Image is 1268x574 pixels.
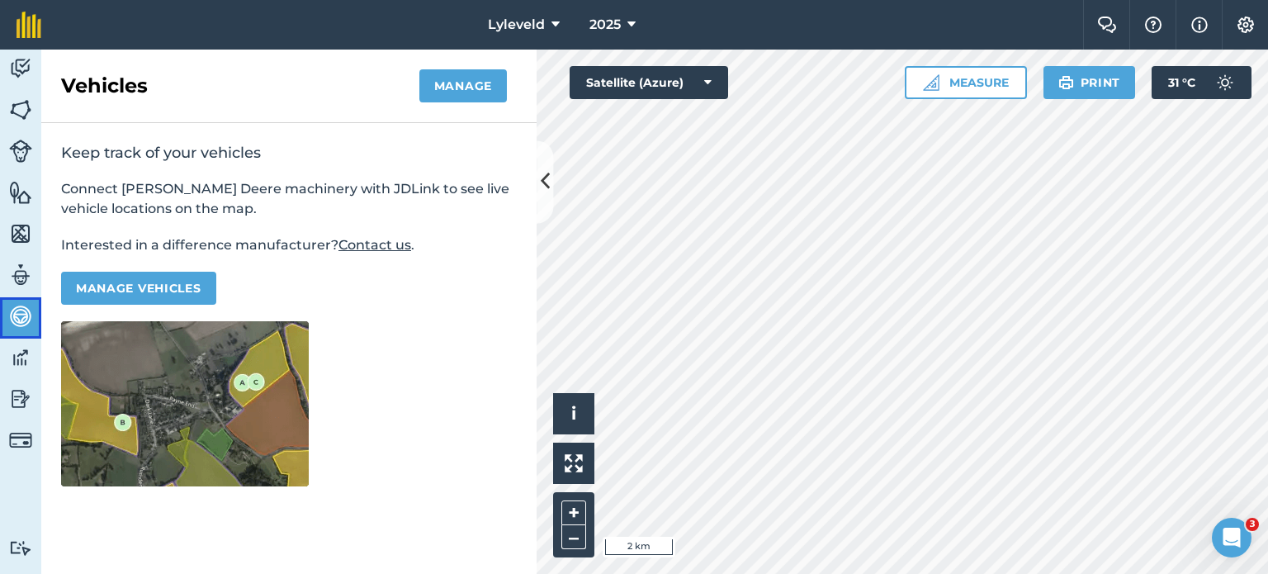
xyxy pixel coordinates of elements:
span: 31 ° C [1168,66,1195,99]
img: Two speech bubbles overlapping with the left bubble in the forefront [1097,17,1117,33]
img: A cog icon [1236,17,1256,33]
img: svg+xml;base64,PHN2ZyB4bWxucz0iaHR0cDovL3d3dy53My5vcmcvMjAwMC9zdmciIHdpZHRoPSI1NiIgaGVpZ2h0PSI2MC... [9,221,32,246]
img: Ruler icon [923,74,939,91]
button: Print [1043,66,1136,99]
iframe: Intercom live chat [1212,518,1251,557]
button: Measure [905,66,1027,99]
span: Lyleveld [488,15,545,35]
img: svg+xml;base64,PD94bWwgdmVyc2lvbj0iMS4wIiBlbmNvZGluZz0idXRmLTgiPz4KPCEtLSBHZW5lcmF0b3I6IEFkb2JlIE... [9,140,32,163]
img: svg+xml;base64,PD94bWwgdmVyc2lvbj0iMS4wIiBlbmNvZGluZz0idXRmLTgiPz4KPCEtLSBHZW5lcmF0b3I6IEFkb2JlIE... [1209,66,1242,99]
img: svg+xml;base64,PD94bWwgdmVyc2lvbj0iMS4wIiBlbmNvZGluZz0idXRmLTgiPz4KPCEtLSBHZW5lcmF0b3I6IEFkb2JlIE... [9,387,32,411]
button: i [553,393,594,434]
span: 3 [1246,518,1259,531]
img: svg+xml;base64,PD94bWwgdmVyc2lvbj0iMS4wIiBlbmNvZGluZz0idXRmLTgiPz4KPCEtLSBHZW5lcmF0b3I6IEFkb2JlIE... [9,304,32,329]
button: – [561,525,586,549]
h2: Keep track of your vehicles [61,143,517,163]
img: svg+xml;base64,PHN2ZyB4bWxucz0iaHR0cDovL3d3dy53My5vcmcvMjAwMC9zdmciIHdpZHRoPSIxOSIgaGVpZ2h0PSIyNC... [1058,73,1074,93]
img: fieldmargin Logo [17,12,41,38]
img: svg+xml;base64,PD94bWwgdmVyc2lvbj0iMS4wIiBlbmNvZGluZz0idXRmLTgiPz4KPCEtLSBHZW5lcmF0b3I6IEFkb2JlIE... [9,429,32,452]
a: Contact us [338,237,411,253]
button: Manage [419,69,507,102]
h2: Vehicles [61,73,148,99]
button: 31 °C [1152,66,1251,99]
span: 2025 [589,15,621,35]
img: svg+xml;base64,PHN2ZyB4bWxucz0iaHR0cDovL3d3dy53My5vcmcvMjAwMC9zdmciIHdpZHRoPSIxNyIgaGVpZ2h0PSIxNy... [1191,15,1208,35]
button: + [561,500,586,525]
img: Four arrows, one pointing top left, one top right, one bottom right and the last bottom left [565,454,583,472]
button: Manage vehicles [61,272,216,305]
img: svg+xml;base64,PHN2ZyB4bWxucz0iaHR0cDovL3d3dy53My5vcmcvMjAwMC9zdmciIHdpZHRoPSI1NiIgaGVpZ2h0PSI2MC... [9,97,32,122]
p: Connect [PERSON_NAME] Deere machinery with JDLink to see live vehicle locations on the map. [61,179,517,219]
img: svg+xml;base64,PD94bWwgdmVyc2lvbj0iMS4wIiBlbmNvZGluZz0idXRmLTgiPz4KPCEtLSBHZW5lcmF0b3I6IEFkb2JlIE... [9,56,32,81]
img: svg+xml;base64,PD94bWwgdmVyc2lvbj0iMS4wIiBlbmNvZGluZz0idXRmLTgiPz4KPCEtLSBHZW5lcmF0b3I6IEFkb2JlIE... [9,263,32,287]
img: svg+xml;base64,PD94bWwgdmVyc2lvbj0iMS4wIiBlbmNvZGluZz0idXRmLTgiPz4KPCEtLSBHZW5lcmF0b3I6IEFkb2JlIE... [9,540,32,556]
button: Satellite (Azure) [570,66,728,99]
p: Interested in a difference manufacturer? . [61,235,517,255]
span: i [571,403,576,424]
img: A question mark icon [1143,17,1163,33]
img: svg+xml;base64,PD94bWwgdmVyc2lvbj0iMS4wIiBlbmNvZGluZz0idXRmLTgiPz4KPCEtLSBHZW5lcmF0b3I6IEFkb2JlIE... [9,345,32,370]
img: svg+xml;base64,PHN2ZyB4bWxucz0iaHR0cDovL3d3dy53My5vcmcvMjAwMC9zdmciIHdpZHRoPSI1NiIgaGVpZ2h0PSI2MC... [9,180,32,205]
